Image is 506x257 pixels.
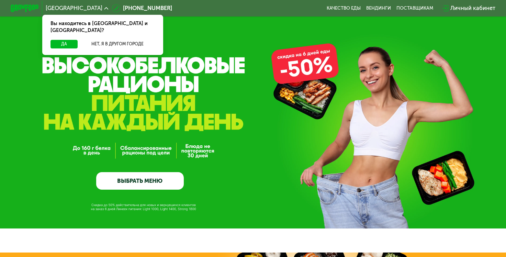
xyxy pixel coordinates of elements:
div: поставщикам [396,5,433,11]
a: Вендинги [366,5,391,11]
a: [PHONE_NUMBER] [112,4,172,13]
button: Нет, я в другом городе [80,40,155,48]
a: ВЫБРАТЬ МЕНЮ [96,172,184,190]
div: Личный кабинет [450,4,495,13]
button: Да [50,40,78,48]
div: Вы находитесь в [GEOGRAPHIC_DATA] и [GEOGRAPHIC_DATA]? [42,15,163,40]
a: Качество еды [327,5,361,11]
span: [GEOGRAPHIC_DATA] [46,5,102,11]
